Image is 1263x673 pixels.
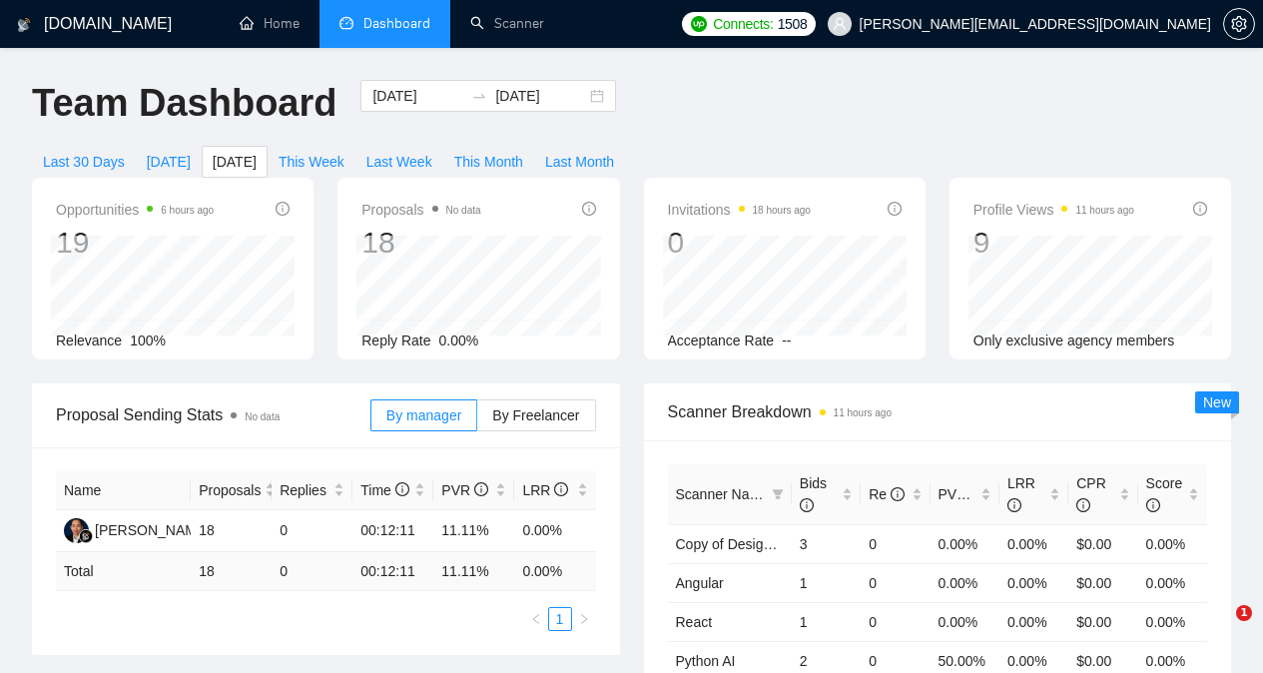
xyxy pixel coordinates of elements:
[366,151,432,173] span: Last Week
[213,151,257,173] span: [DATE]
[691,16,707,32] img: upwork-logo.png
[272,471,352,510] th: Replies
[931,563,999,602] td: 0.00%
[792,563,861,602] td: 1
[800,498,814,512] span: info-circle
[1224,16,1254,32] span: setting
[339,16,353,30] span: dashboard
[578,613,590,625] span: right
[1195,605,1243,653] iframe: Intercom live chat
[753,205,811,216] time: 18 hours ago
[668,224,811,262] div: 0
[1007,498,1021,512] span: info-circle
[446,205,481,216] span: No data
[973,333,1175,348] span: Only exclusive agency members
[713,13,773,35] span: Connects:
[549,608,571,630] a: 1
[130,333,166,348] span: 100%
[861,602,930,641] td: 0
[861,563,930,602] td: 0
[454,151,523,173] span: This Month
[199,479,261,501] span: Proposals
[64,518,89,543] img: AD
[470,15,544,32] a: searchScanner
[548,607,572,631] li: 1
[56,402,370,427] span: Proposal Sending Stats
[545,151,614,173] span: Last Month
[1007,475,1035,513] span: LRR
[1203,394,1231,410] span: New
[888,202,902,216] span: info-circle
[534,146,625,178] button: Last Month
[245,411,280,422] span: No data
[1068,602,1137,641] td: $0.00
[999,524,1068,563] td: 0.00%
[56,224,214,262] div: 19
[32,146,136,178] button: Last 30 Days
[240,15,300,32] a: homeHome
[792,524,861,563] td: 3
[524,607,548,631] li: Previous Page
[834,407,892,418] time: 11 hours ago
[161,205,214,216] time: 6 hours ago
[676,575,724,591] a: Angular
[56,552,191,591] td: Total
[395,482,409,496] span: info-circle
[800,475,827,513] span: Bids
[668,399,1208,424] span: Scanner Breakdown
[64,521,210,537] a: AD[PERSON_NAME]
[676,653,736,669] a: Python AI
[931,602,999,641] td: 0.00%
[471,88,487,104] span: to
[191,510,272,552] td: 18
[869,486,905,502] span: Re
[676,486,769,502] span: Scanner Name
[352,552,433,591] td: 00:12:11
[386,407,461,423] span: By manager
[191,471,272,510] th: Proposals
[495,85,586,107] input: End date
[1138,524,1207,563] td: 0.00%
[1068,524,1137,563] td: $0.00
[471,88,487,104] span: swap-right
[280,479,329,501] span: Replies
[931,524,999,563] td: 0.00%
[939,486,985,502] span: PVR
[32,80,336,127] h1: Team Dashboard
[768,479,788,509] span: filter
[514,552,595,591] td: 0.00 %
[530,613,542,625] span: left
[999,563,1068,602] td: 0.00%
[1223,8,1255,40] button: setting
[1146,475,1183,513] span: Score
[202,146,268,178] button: [DATE]
[355,146,443,178] button: Last Week
[891,487,905,501] span: info-circle
[79,529,93,543] img: gigradar-bm.png
[973,224,1134,262] div: 9
[56,333,122,348] span: Relevance
[474,482,488,496] span: info-circle
[554,482,568,496] span: info-circle
[136,146,202,178] button: [DATE]
[792,602,861,641] td: 1
[861,524,930,563] td: 0
[1223,16,1255,32] a: setting
[668,333,775,348] span: Acceptance Rate
[668,198,811,222] span: Invitations
[999,602,1068,641] td: 0.00%
[492,407,579,423] span: By Freelancer
[572,607,596,631] li: Next Page
[970,487,984,501] span: info-circle
[279,151,344,173] span: This Week
[361,333,430,348] span: Reply Rate
[352,510,433,552] td: 00:12:11
[276,202,290,216] span: info-circle
[439,333,479,348] span: 0.00%
[95,519,210,541] div: [PERSON_NAME]
[372,85,463,107] input: Start date
[1146,498,1160,512] span: info-circle
[1236,605,1252,621] span: 1
[1076,498,1090,512] span: info-circle
[272,552,352,591] td: 0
